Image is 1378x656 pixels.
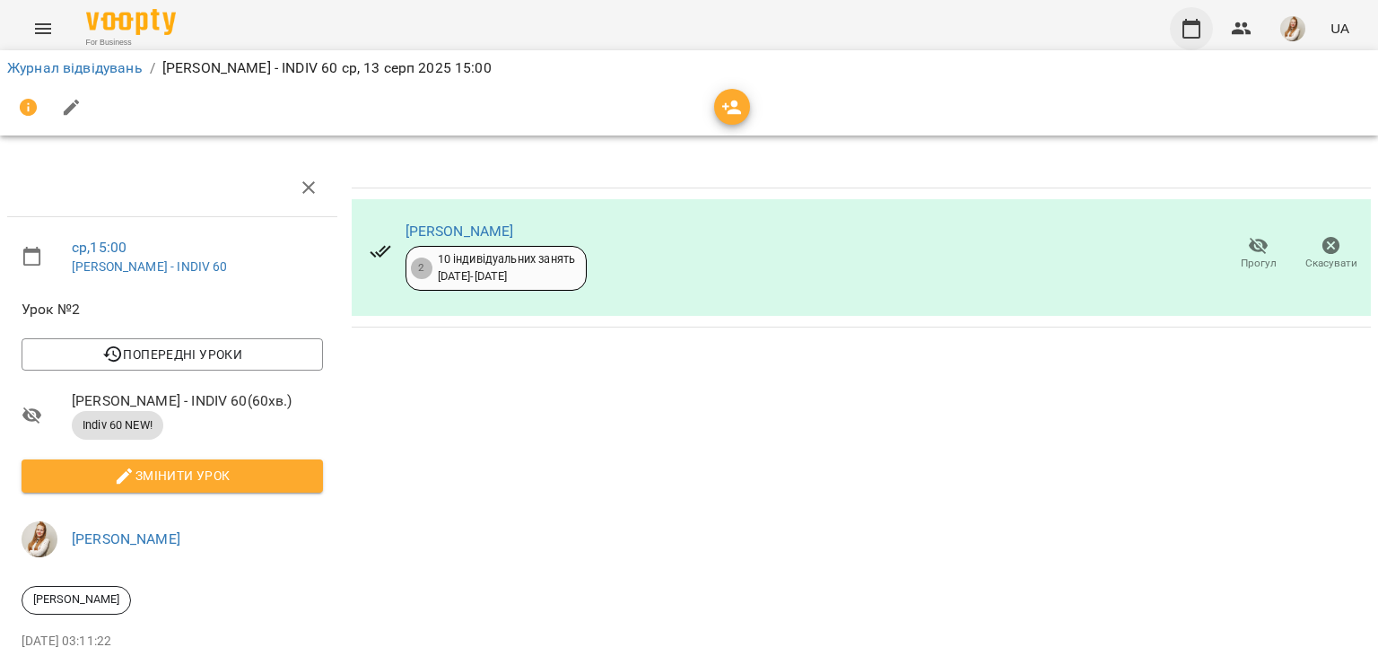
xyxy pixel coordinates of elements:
a: [PERSON_NAME] [72,530,180,547]
a: Журнал відвідувань [7,59,143,76]
span: [PERSON_NAME] [22,591,130,608]
span: Урок №2 [22,299,323,320]
p: [DATE] 03:11:22 [22,633,323,651]
li: / [150,57,155,79]
span: UA [1330,19,1349,38]
span: For Business [86,37,176,48]
span: [PERSON_NAME] - INDIV 60 ( 60 хв. ) [72,390,323,412]
p: [PERSON_NAME] - INDIV 60 ср, 13 серп 2025 15:00 [162,57,492,79]
span: Змінити урок [36,465,309,486]
button: Змінити урок [22,459,323,492]
img: Voopty Logo [86,9,176,35]
span: Indiv 60 NEW! [72,417,163,433]
button: Menu [22,7,65,50]
button: Прогул [1222,229,1295,279]
a: [PERSON_NAME] [406,223,514,240]
span: Попередні уроки [36,344,309,365]
button: UA [1323,12,1356,45]
nav: breadcrumb [7,57,1371,79]
button: Попередні уроки [22,338,323,371]
button: Скасувати [1295,229,1367,279]
span: Прогул [1241,256,1277,271]
div: [PERSON_NAME] [22,586,131,615]
img: db46d55e6fdf8c79d257263fe8ff9f52.jpeg [22,521,57,557]
a: [PERSON_NAME] - INDIV 60 [72,259,228,274]
div: 10 індивідуальних занять [DATE] - [DATE] [438,251,576,284]
img: db46d55e6fdf8c79d257263fe8ff9f52.jpeg [1280,16,1305,41]
a: ср , 15:00 [72,239,126,256]
div: 2 [411,258,432,279]
span: Скасувати [1305,256,1357,271]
